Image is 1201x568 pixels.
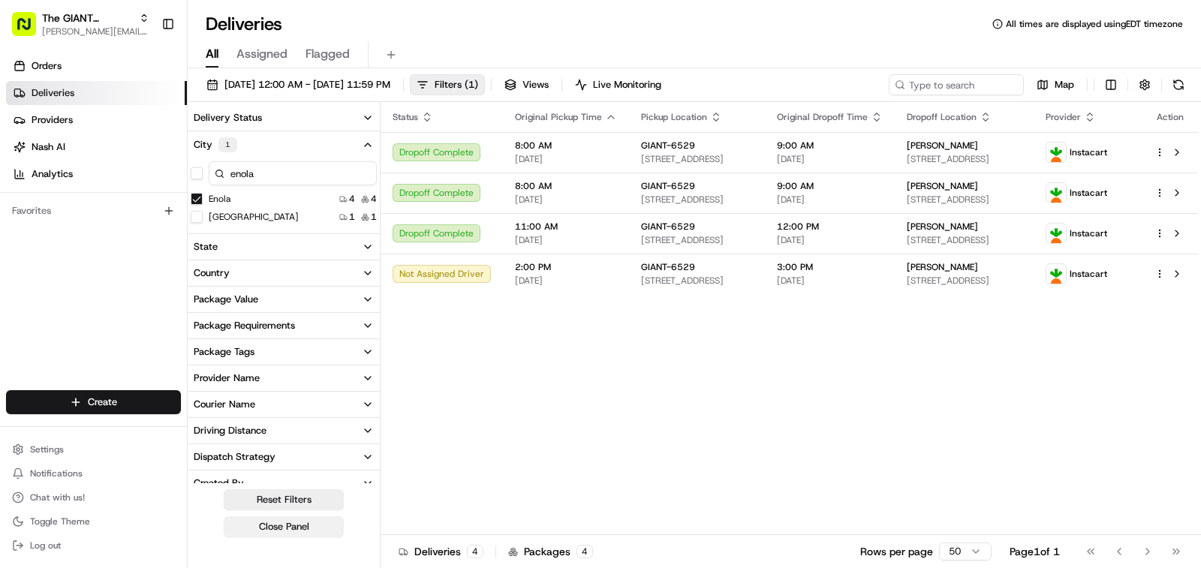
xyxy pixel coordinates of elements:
[568,74,668,95] button: Live Monitoring
[907,111,977,123] span: Dropoff Location
[777,261,883,273] span: 3:00 PM
[907,221,978,233] span: [PERSON_NAME]
[371,211,377,223] span: 1
[206,45,218,63] span: All
[467,545,483,558] div: 4
[194,111,262,125] div: Delivery Status
[6,439,181,460] button: Settings
[6,487,181,508] button: Chat with us!
[641,180,695,192] span: GIANT-6529
[349,193,355,205] span: 4
[39,97,248,113] input: Clear
[194,240,218,254] div: State
[15,219,27,231] div: 📗
[32,86,74,100] span: Deliveries
[30,443,64,455] span: Settings
[641,261,695,273] span: GIANT-6529
[907,140,978,152] span: [PERSON_NAME]
[188,444,380,470] button: Dispatch Strategy
[6,511,181,532] button: Toggle Theme
[6,81,187,105] a: Deliveries
[371,193,377,205] span: 4
[498,74,555,95] button: Views
[1055,78,1074,92] span: Map
[641,140,695,152] span: GIANT-6529
[209,193,231,205] label: Enola
[42,11,133,26] button: The GIANT Company
[435,78,478,92] span: Filters
[188,365,380,391] button: Provider Name
[306,45,350,63] span: Flagged
[30,218,115,233] span: Knowledge Base
[349,211,355,223] span: 1
[30,515,90,527] span: Toggle Theme
[6,54,187,78] a: Orders
[6,135,187,159] a: Nash AI
[42,26,149,38] button: [PERSON_NAME][EMAIL_ADDRESS][DOMAIN_NAME]
[641,194,753,206] span: [STREET_ADDRESS]
[6,199,181,223] div: Favorites
[1030,74,1081,95] button: Map
[236,45,287,63] span: Assigned
[188,339,380,365] button: Package Tags
[1046,264,1066,284] img: profile_instacart_ahold_partner.png
[194,319,295,332] div: Package Requirements
[224,489,344,510] button: Reset Filters
[641,275,753,287] span: [STREET_ADDRESS]
[127,219,139,231] div: 💻
[200,74,397,95] button: [DATE] 12:00 AM - [DATE] 11:59 PM
[515,194,617,206] span: [DATE]
[777,234,883,246] span: [DATE]
[907,234,1022,246] span: [STREET_ADDRESS]
[777,221,883,233] span: 12:00 PM
[194,293,258,306] div: Package Value
[51,143,246,158] div: Start new chat
[1046,183,1066,203] img: profile_instacart_ahold_partner.png
[15,60,273,84] p: Welcome 👋
[641,234,753,246] span: [STREET_ADDRESS]
[194,345,254,359] div: Package Tags
[188,105,380,131] button: Delivery Status
[522,78,549,92] span: Views
[1168,74,1189,95] button: Refresh
[149,254,182,266] span: Pylon
[641,153,753,165] span: [STREET_ADDRESS]
[907,153,1022,165] span: [STREET_ADDRESS]
[32,167,73,181] span: Analytics
[30,539,61,551] span: Log out
[121,212,247,239] a: 💻API Documentation
[508,544,593,559] div: Packages
[777,194,883,206] span: [DATE]
[777,140,883,152] span: 9:00 AM
[30,491,85,503] span: Chat with us!
[6,162,187,186] a: Analytics
[30,467,83,479] span: Notifications
[399,544,483,559] div: Deliveries
[188,287,380,312] button: Package Value
[188,392,380,417] button: Courier Name
[188,418,380,443] button: Driving Distance
[6,535,181,556] button: Log out
[15,15,45,45] img: Nash
[6,463,181,484] button: Notifications
[106,254,182,266] a: Powered byPylon
[907,180,978,192] span: [PERSON_NAME]
[9,212,121,239] a: 📗Knowledge Base
[1070,268,1107,280] span: Instacart
[1070,146,1107,158] span: Instacart
[1154,111,1186,123] div: Action
[576,545,593,558] div: 4
[6,390,181,414] button: Create
[1046,224,1066,243] img: profile_instacart_ahold_partner.png
[515,221,617,233] span: 11:00 AM
[32,140,65,154] span: Nash AI
[641,111,707,123] span: Pickup Location
[1010,544,1060,559] div: Page 1 of 1
[1070,227,1107,239] span: Instacart
[194,476,244,490] div: Created By
[907,194,1022,206] span: [STREET_ADDRESS]
[194,450,275,464] div: Dispatch Strategy
[224,78,390,92] span: [DATE] 12:00 AM - [DATE] 11:59 PM
[777,153,883,165] span: [DATE]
